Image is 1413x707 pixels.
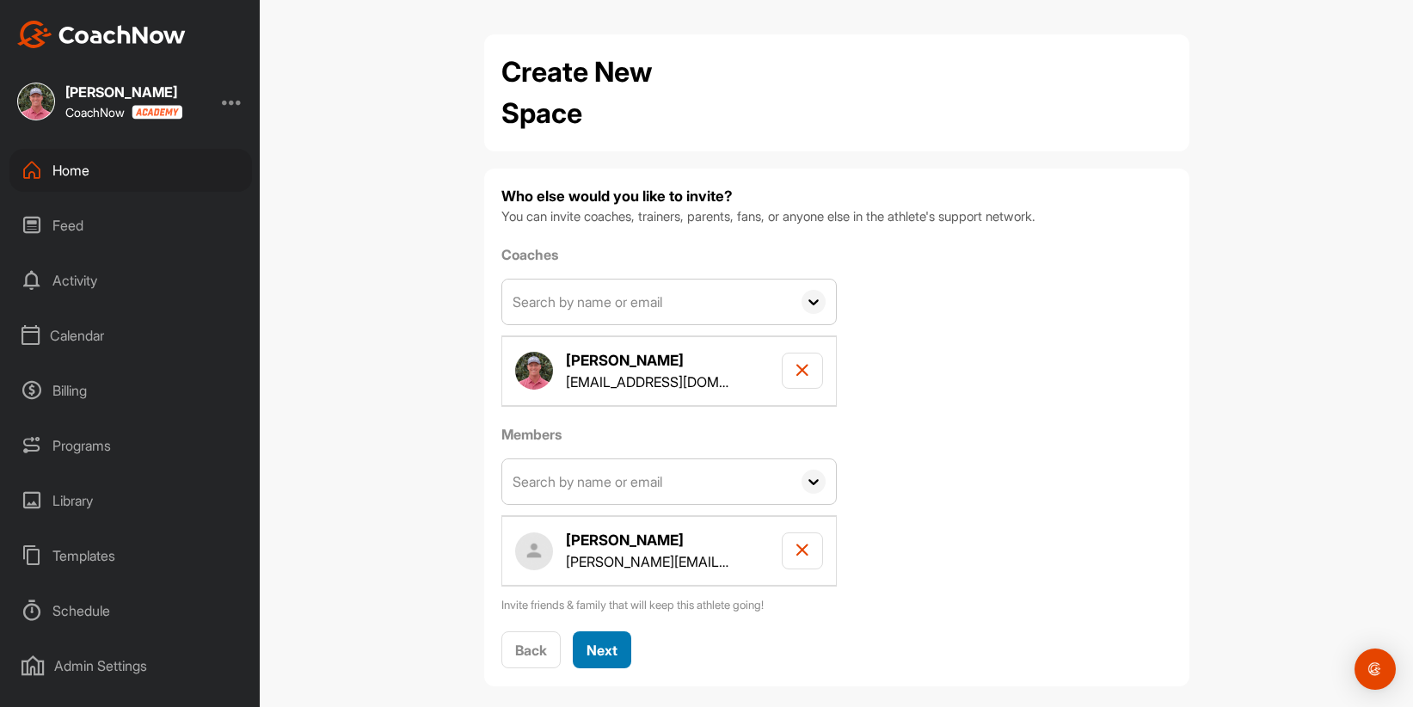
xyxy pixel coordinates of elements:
img: author [515,352,553,390]
h4: Who else would you like to invite? [501,186,1172,207]
h4: [PERSON_NAME] [566,530,729,551]
div: Templates [9,534,252,577]
input: Search by name or email [502,459,791,504]
img: square_c3aec3cec3bc5e9413527c38e890e07a.jpg [17,83,55,120]
p: [EMAIL_ADDRESS][DOMAIN_NAME] [566,372,729,392]
img: CoachNow [17,21,186,48]
div: Programs [9,424,252,467]
div: Schedule [9,589,252,632]
span: Next [587,642,617,659]
div: Calendar [9,314,252,357]
div: Admin Settings [9,644,252,687]
div: Open Intercom Messenger [1355,649,1396,690]
h2: Create New Space [501,52,734,134]
label: Members [501,424,837,445]
button: Back [501,631,561,668]
img: CoachNow acadmey [132,105,182,120]
div: Feed [9,204,252,247]
span: Back [515,642,547,659]
p: You can invite coaches, trainers, parents, fans, or anyone else in the athlete's support network. [501,207,1172,227]
div: Home [9,149,252,192]
div: Billing [9,369,252,412]
div: CoachNow [65,105,182,120]
div: Library [9,479,252,522]
label: Coaches [501,244,837,265]
p: Invite friends & family that will keep this athlete going! [501,597,837,614]
input: Search by name or email [502,280,791,324]
button: Next [573,631,631,668]
div: Activity [9,259,252,302]
h4: [PERSON_NAME] [566,350,729,372]
img: author [515,532,553,570]
div: [PERSON_NAME] [65,85,182,99]
p: [PERSON_NAME][EMAIL_ADDRESS][PERSON_NAME][DOMAIN_NAME] [566,551,729,572]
